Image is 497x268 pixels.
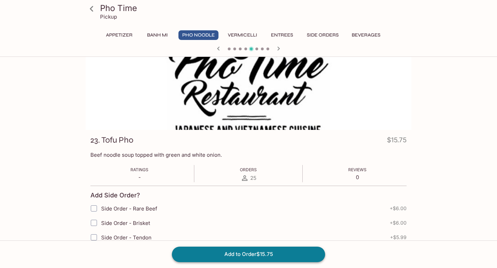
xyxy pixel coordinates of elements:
[86,39,411,130] div: 23. Tofu Pho
[100,3,409,13] h3: Pho Time
[390,220,407,226] span: + $6.00
[100,13,117,20] p: Pickup
[224,30,261,40] button: Vermicelli
[390,206,407,211] span: + $6.00
[102,30,136,40] button: Appetizer
[240,167,257,172] span: Orders
[303,30,342,40] button: Side Orders
[130,174,148,181] p: -
[387,135,407,148] h4: $15.75
[90,135,133,145] h3: 23. Tofu Pho
[101,205,157,212] span: Side Order - Rare Beef
[101,234,152,241] span: Side Order - Tendon
[266,30,298,40] button: Entrees
[142,30,173,40] button: Banh Mi
[348,174,367,181] p: 0
[348,167,367,172] span: Reviews
[178,30,218,40] button: Pho Noodle
[90,192,140,199] h4: Add Side Order?
[390,235,407,240] span: + $5.99
[172,247,325,262] button: Add to Order$15.75
[90,152,407,158] p: Beef noodle soup topped with green and white onion.
[130,167,148,172] span: Ratings
[348,30,384,40] button: Beverages
[101,220,150,226] span: Side Order - Brisket
[250,175,256,181] span: 25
